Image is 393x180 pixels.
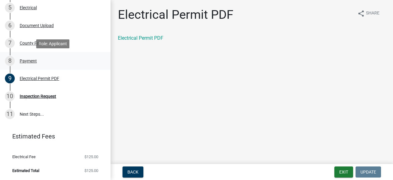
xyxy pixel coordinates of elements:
[118,35,163,41] a: Electrical Permit PDF
[84,155,98,159] span: $125.00
[5,56,15,66] div: 8
[12,169,39,173] span: Estimated Total
[357,10,365,17] i: share
[5,74,15,83] div: 9
[84,169,98,173] span: $125.00
[127,170,138,174] span: Back
[5,130,101,142] a: Estimated Fees
[123,166,143,178] button: Back
[352,7,384,19] button: shareShare
[360,170,376,174] span: Update
[5,38,15,48] div: 7
[366,10,379,17] span: Share
[20,41,41,45] div: County Fee
[20,59,37,63] div: Payment
[334,166,353,178] button: Exit
[5,91,15,101] div: 10
[118,7,233,22] h1: Electrical Permit PDF
[5,109,15,119] div: 11
[12,155,36,159] span: Electrical Fee
[5,3,15,13] div: 5
[20,76,59,81] div: Electrical Permit PDF
[20,23,54,28] div: Document Upload
[20,6,37,10] div: Electrical
[20,94,56,98] div: Inspection Request
[5,21,15,30] div: 6
[36,39,69,48] div: Role: Applicant
[356,166,381,178] button: Update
